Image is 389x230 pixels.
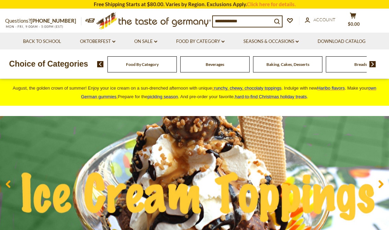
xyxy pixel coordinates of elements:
[5,25,64,28] span: MON - FRI, 9:00AM - 5:00PM (EST)
[23,38,61,45] a: Back to School
[13,85,376,99] span: August, the golden crown of summer! Enjoy your ice cream on a sun-drenched afternoon with unique ...
[235,94,307,99] a: hard-to-find Christmas holiday treats
[235,94,308,99] span: .
[305,16,335,24] a: Account
[134,38,157,45] a: On Sale
[313,17,335,22] span: Account
[206,62,224,67] a: Beverages
[318,38,366,45] a: Download Catalog
[348,21,360,27] span: $0.00
[354,62,367,67] a: Breads
[126,62,159,67] a: Food By Category
[214,85,282,91] span: runchy, chewy, chocolaty toppings
[317,85,345,91] a: Haribo flavors
[31,18,76,24] a: [PHONE_NUMBER]
[176,38,225,45] a: Food By Category
[5,16,81,25] p: Questions?
[247,1,296,7] a: Click here for details.
[80,38,115,45] a: Oktoberfest
[148,94,178,99] a: pickling season
[97,61,104,67] img: previous arrow
[343,12,363,30] button: $0.00
[266,62,309,67] a: Baking, Cakes, Desserts
[243,38,299,45] a: Seasons & Occasions
[212,85,282,91] a: crunchy, chewy, chocolaty toppings
[369,61,376,67] img: next arrow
